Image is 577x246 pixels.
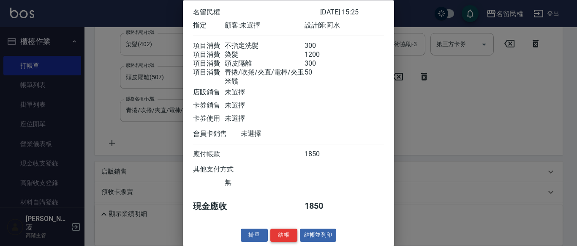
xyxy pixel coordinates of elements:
button: 結帳並列印 [300,229,337,242]
button: 結帳 [270,229,297,242]
div: 名留民權 [193,8,320,17]
div: 項目消費 [193,51,225,60]
div: 300 [305,60,336,69]
div: 項目消費 [193,60,225,69]
div: 卡券使用 [193,115,225,124]
div: 1850 [305,150,336,159]
div: 卡券銷售 [193,102,225,111]
div: 未選擇 [225,102,304,111]
div: 其他支付方式 [193,166,257,174]
div: 設計師: 阿水 [305,22,384,30]
div: 1200 [305,51,336,60]
div: 染髮 [225,51,304,60]
div: 指定 [193,22,225,30]
div: 店販銷售 [193,88,225,97]
div: 未選擇 [225,115,304,124]
div: [DATE] 15:25 [320,8,384,17]
div: 應付帳款 [193,150,225,159]
div: 無 [225,179,304,188]
div: 項目消費 [193,42,225,51]
div: 頭皮隔離 [225,60,304,69]
div: 項目消費 [193,69,225,86]
div: 未選擇 [241,130,320,139]
div: 不指定洗髮 [225,42,304,51]
div: 未選擇 [225,88,304,97]
div: 現金應收 [193,201,241,213]
div: 顧客: 未選擇 [225,22,304,30]
div: 青捲/吹捲/夾直/電棒/夾玉米鬚 [225,69,304,86]
div: 300 [305,42,336,51]
div: 1850 [305,201,336,213]
div: 50 [305,69,336,86]
div: 會員卡銷售 [193,130,241,139]
button: 掛單 [241,229,268,242]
